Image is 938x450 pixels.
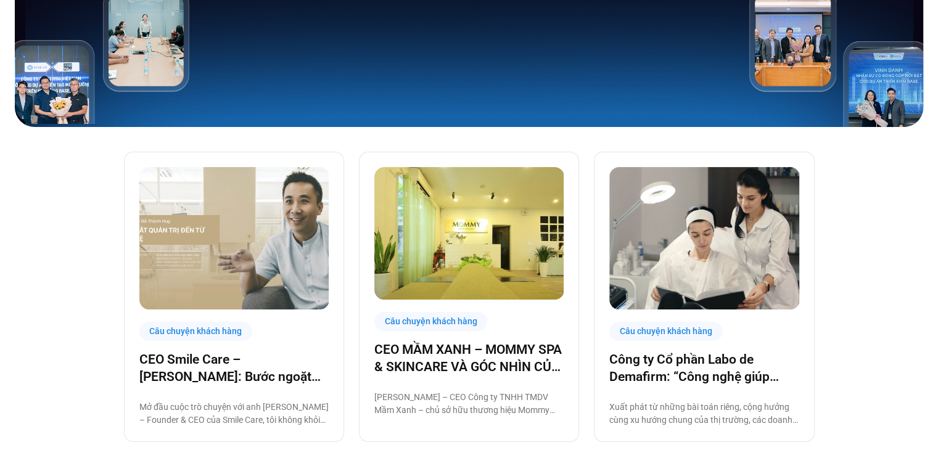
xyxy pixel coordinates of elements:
p: Xuất phát từ những bài toán riêng, cộng hưởng cùng xu hướng chung của thị trường, các doanh nghiệ... [609,401,799,427]
div: Câu chuyện khách hàng [609,322,723,341]
a: CEO Smile Care – [PERSON_NAME]: Bước ngoặt quản trị từ công nghệ [139,351,329,385]
p: Mở đầu cuộc trò chuyện với anh [PERSON_NAME] – Founder & CEO của Smile Care, tôi không khỏi ngỡ n... [139,401,329,427]
a: Công ty Cổ phần Labo de Demafirm: “Công nghệ giúp chúng tôi giải tỏa áp lực” [609,351,799,385]
div: Câu chuyện khách hàng [374,312,488,331]
div: Câu chuyện khách hàng [139,322,253,341]
a: CEO MẦM XANH – MOMMY SPA & SKINCARE VÀ GÓC NHÌN CỦA NGƯỜI LÃNH ĐẠO TRONG THỜI KỲ CHUYỂN ĐỔI SỐ [374,341,564,375]
p: [PERSON_NAME] – CEO Công ty TNHH TMDV Mầm Xanh – chủ sở hữu thương hiệu Mommy Spa & Skincare đã c... [374,391,564,417]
